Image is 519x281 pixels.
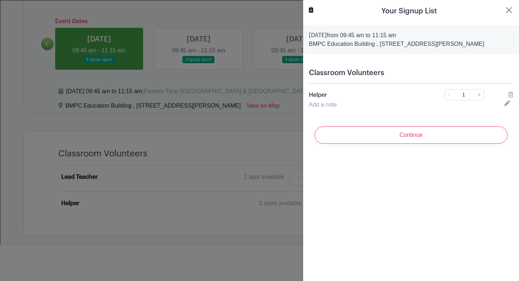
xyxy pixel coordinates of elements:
[3,16,516,22] div: Move To ...
[309,69,513,77] h5: Classroom Volunteers
[309,101,337,108] a: Add a note
[309,33,327,38] strong: [DATE]
[3,29,516,35] div: Options
[505,6,513,14] button: Close
[315,126,507,144] input: Continue
[3,9,516,16] div: Sort New > Old
[475,89,484,100] a: +
[3,35,516,42] div: Sign out
[444,89,452,100] a: -
[3,22,516,29] div: Delete
[3,3,516,9] div: Sort A > Z
[3,48,516,55] div: Move To ...
[3,42,516,48] div: Rename
[381,6,437,17] h5: Your Signup List
[309,31,513,40] p: from 09:45 am to 11:15 am
[309,40,513,48] p: BMPC Education Building , [STREET_ADDRESS][PERSON_NAME]
[309,91,425,99] p: Helper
